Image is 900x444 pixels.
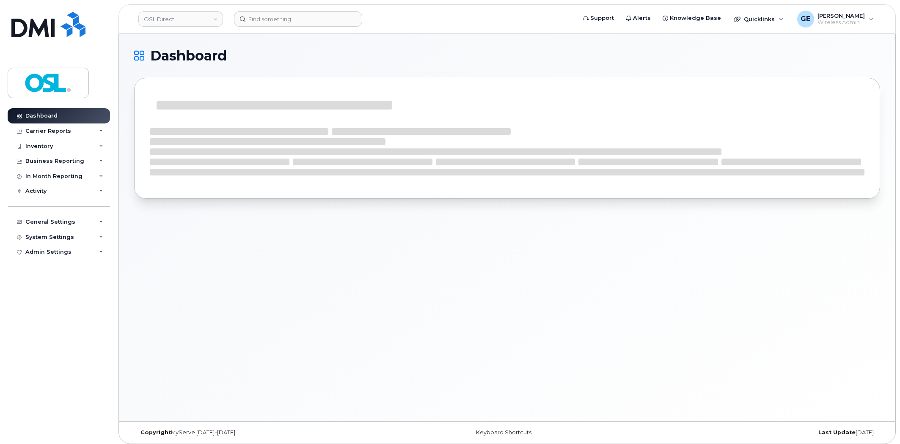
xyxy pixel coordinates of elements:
strong: Copyright [140,429,171,436]
div: MyServe [DATE]–[DATE] [134,429,383,436]
div: [DATE] [631,429,880,436]
span: Dashboard [150,49,227,62]
a: Keyboard Shortcuts [476,429,531,436]
strong: Last Update [818,429,856,436]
